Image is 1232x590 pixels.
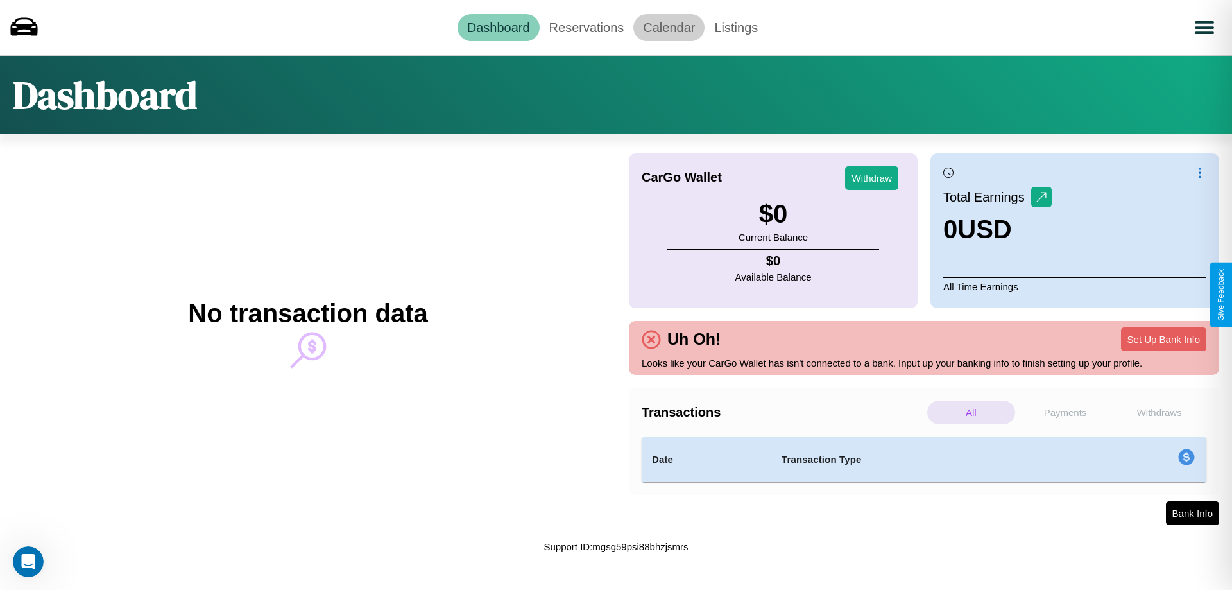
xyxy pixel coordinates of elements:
p: Withdraws [1115,401,1203,424]
button: Bank Info [1166,501,1219,525]
h2: No transaction data [188,299,427,328]
p: All [927,401,1015,424]
a: Reservations [540,14,634,41]
p: Available Balance [735,268,812,286]
h3: 0 USD [943,215,1052,244]
p: All Time Earnings [943,277,1206,295]
h4: CarGo Wallet [642,170,722,185]
p: Current Balance [739,229,808,246]
h4: $ 0 [735,254,812,268]
button: Set Up Bank Info [1121,327,1206,351]
h3: $ 0 [739,200,808,229]
iframe: Intercom live chat [13,546,44,577]
h1: Dashboard [13,69,197,121]
button: Withdraw [845,166,898,190]
p: Looks like your CarGo Wallet has isn't connected to a bank. Input up your banking info to finish ... [642,354,1206,372]
h4: Transaction Type [782,452,1073,467]
a: Calendar [633,14,705,41]
p: Payments [1022,401,1109,424]
a: Listings [705,14,767,41]
p: Support ID: mgsg59psi88bhzjsmrs [543,538,688,555]
h4: Date [652,452,761,467]
h4: Uh Oh! [661,330,727,349]
button: Open menu [1186,10,1222,46]
p: Total Earnings [943,186,1031,209]
h4: Transactions [642,405,924,420]
table: simple table [642,437,1206,482]
a: Dashboard [458,14,540,41]
div: Give Feedback [1217,269,1226,321]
